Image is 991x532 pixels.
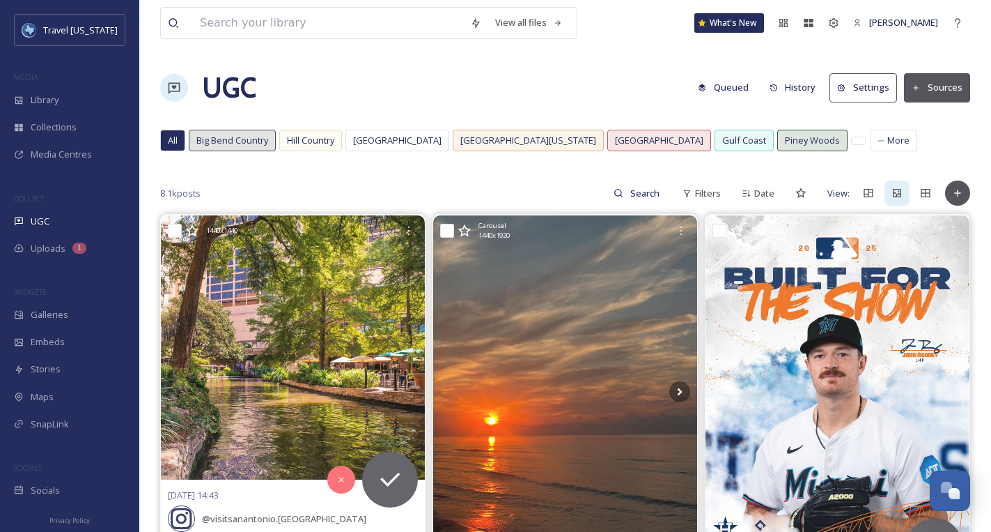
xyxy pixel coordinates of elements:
a: View all files [488,9,570,36]
a: What's New [694,13,764,33]
a: Queued [691,74,763,101]
span: Library [31,93,58,107]
img: images%20%281%29.jpeg [22,23,36,37]
a: History [763,74,830,101]
span: More [887,134,910,147]
span: Carousel [478,221,506,231]
button: History [763,74,823,101]
span: Big Bend Country [196,134,268,147]
a: [PERSON_NAME] [846,9,945,36]
span: [DATE] 14:43 [168,489,219,501]
span: [PERSON_NAME] [869,16,938,29]
span: Galleries [31,308,68,321]
span: UGC [31,215,49,228]
span: Gulf Coast [722,134,766,147]
a: Privacy Policy [49,511,90,528]
span: View: [827,187,850,200]
img: Der River Walk in San Antonio ist mehr als nur ein Weg – er ist ein Gefühl. 🌞🌿 Im Schatten der Bä... [161,215,425,480]
input: Search [623,179,669,207]
span: @ visitsanantonio.[GEOGRAPHIC_DATA] [202,512,366,525]
a: UGC [202,67,256,109]
span: Hill Country [287,134,334,147]
span: COLLECT [14,193,44,204]
span: Privacy Policy [49,516,90,525]
span: All [168,134,178,147]
span: Filters [695,187,721,200]
button: Open Chat [930,471,970,511]
span: Maps [31,390,54,404]
span: 1440 x 1920 [478,231,510,241]
input: Search your library [193,8,463,38]
span: [GEOGRAPHIC_DATA][US_STATE] [460,134,596,147]
span: Collections [31,121,77,134]
button: Queued [691,74,756,101]
button: Sources [904,73,970,102]
span: SOCIALS [14,462,42,473]
div: 1 [72,243,86,254]
span: WIDGETS [14,287,46,297]
button: Settings [829,73,897,102]
span: MEDIA [14,72,38,82]
span: Embeds [31,335,65,349]
span: Travel [US_STATE] [43,24,118,36]
span: 1440 x 1440 [206,226,237,236]
span: Date [754,187,774,200]
span: SnapLink [31,418,69,431]
span: Piney Woods [785,134,840,147]
span: Socials [31,484,60,497]
span: [GEOGRAPHIC_DATA] [615,134,703,147]
span: Stories [31,363,61,376]
span: Uploads [31,242,65,255]
span: [GEOGRAPHIC_DATA] [353,134,442,147]
a: Settings [829,73,904,102]
span: 1350 x 1688 [751,226,782,236]
span: 8.1k posts [160,187,201,200]
span: Media Centres [31,148,92,161]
